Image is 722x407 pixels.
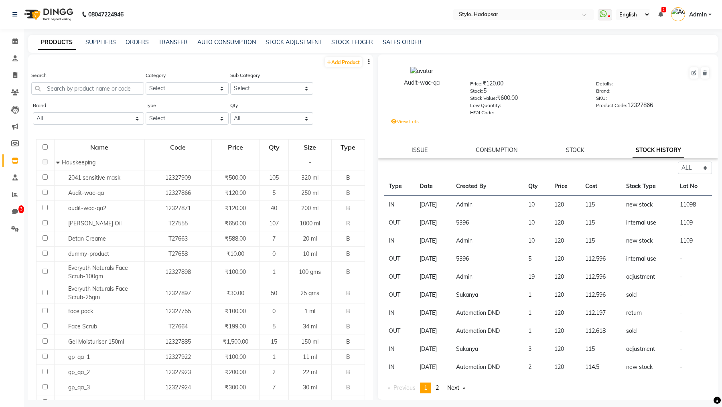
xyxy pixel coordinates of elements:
label: Brand [33,102,46,109]
span: 40 [271,205,277,212]
span: 2 ml [304,399,315,406]
span: ₹588.00 [225,235,246,242]
td: 10 [523,232,550,250]
td: OUT [384,286,415,304]
span: 3 [18,205,24,213]
a: STOCK LEDGER [331,38,373,46]
td: 10 [523,196,550,214]
a: STOCK HISTORY [633,143,684,158]
td: [DATE] [415,268,451,286]
th: Stock Type [621,177,675,196]
td: 120 [550,358,580,376]
span: Previous [393,384,416,391]
span: R [346,220,350,227]
span: B [346,250,350,257]
td: 10 [523,214,550,232]
td: - [675,286,712,304]
td: 1 [523,322,550,340]
span: gp_qa_2 [68,369,90,376]
a: Next [443,383,469,393]
a: TRANSFER [158,38,188,46]
span: 12327909 [165,174,191,181]
td: new stock [621,196,675,214]
div: 12327866 [596,101,710,112]
span: 5 [272,189,276,196]
span: T27664 [168,323,188,330]
div: ₹120.00 [470,79,584,91]
td: 120 [550,286,580,304]
span: B [346,369,350,376]
td: 19 [523,268,550,286]
td: Sukanya [451,286,523,304]
a: STOCK [566,146,584,154]
td: IN [384,340,415,358]
span: ₹300.00 [225,384,246,391]
td: 120 [550,268,580,286]
span: audit-wac-qa2 [68,205,106,212]
td: 112.596 [580,250,621,268]
td: Admin [451,232,523,250]
span: B [346,353,350,360]
a: SUPPLIERS [85,38,116,46]
td: 112.618 [580,322,621,340]
label: View Lots [391,118,419,125]
span: 1 [272,353,276,360]
input: Search by product name or code [31,82,144,95]
span: - [309,159,311,166]
td: adjustment [621,268,675,286]
th: Price [550,177,580,196]
span: 12327841 [165,399,191,406]
td: sold [621,286,675,304]
td: 120 [550,340,580,358]
a: 3 [658,11,663,18]
div: Code [145,140,211,154]
span: ₹100.00 [225,308,246,315]
img: avatar [410,67,433,75]
td: [DATE] [415,214,451,232]
span: 100 gms [299,268,321,275]
th: Date [415,177,451,196]
span: C [346,399,350,406]
span: Collapse Row [56,159,62,166]
div: 5 [470,87,584,98]
span: 320 ml [301,174,318,181]
td: 5396 [451,250,523,268]
span: 1 ml [304,308,315,315]
label: Stock Value: [470,95,497,102]
span: B [346,268,350,275]
span: ₹100.00 [225,399,246,406]
td: OUT [384,250,415,268]
span: 12327866 [165,189,191,196]
span: 1 [272,268,276,275]
td: Sukanya [451,340,523,358]
th: Cost [580,177,621,196]
td: 1109 [675,232,712,250]
label: Qty [230,102,238,109]
label: Search [31,72,47,79]
span: 250 ml [301,189,318,196]
td: Automation DND [451,304,523,322]
a: Add Product [325,57,362,67]
td: 120 [550,196,580,214]
td: 112.596 [580,286,621,304]
div: Size [289,140,331,154]
td: IN [384,232,415,250]
td: 115 [580,232,621,250]
span: 105 [269,174,279,181]
span: 3 [661,7,666,12]
td: [DATE] [415,304,451,322]
a: ORDERS [126,38,149,46]
a: 3 [2,205,22,219]
a: AUTO CONSUMPTION [197,38,256,46]
td: 2 [523,358,550,376]
span: 107 [269,220,279,227]
td: internal use [621,214,675,232]
th: Type [384,177,415,196]
td: IN [384,196,415,214]
td: - [675,358,712,376]
span: 2041 sensitive mask [68,174,120,181]
img: Admin [671,7,685,21]
span: B [346,205,350,212]
div: Type [332,140,364,154]
span: gp_qa_3 [68,384,90,391]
